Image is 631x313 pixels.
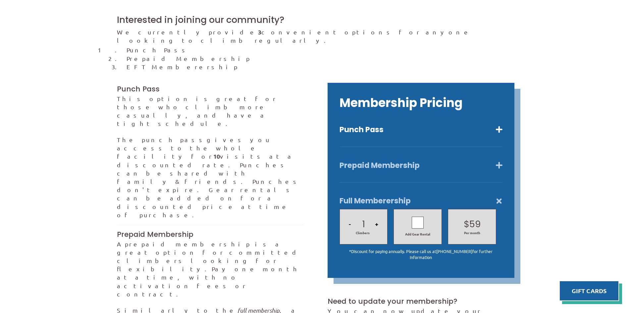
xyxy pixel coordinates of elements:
strong: 10 [213,152,220,160]
h3: Need to update your membership? [328,296,514,306]
button: - [347,213,353,235]
h3: Punch Pass [117,84,304,94]
span: Climbers [356,231,370,235]
h2: $ [451,218,493,231]
h3: Prepaid Membership [117,230,304,239]
h2: 1 [342,218,384,231]
span: A prepaid membership is a great option for committed climbers looking for flexibility. [117,240,302,273]
li: Prepaid Membership [127,54,514,63]
h2: Interested in joining our community? [117,14,514,26]
p: We currently provide convenient options for anyone looking to climb regularly. [117,28,514,44]
button: + [373,213,380,235]
li: EFT Memberership [127,63,514,71]
span: gives you access to the whole facility for visits at a discounted rate. Punches can be shared wit... [117,136,301,218]
p: This option is great for those who climb more casually, and have a tight schedule. [117,94,304,128]
p: 59 [469,218,481,231]
li: Punch Pass [127,46,514,54]
p: *Discount for paying annually. Please call us at for further information [340,248,502,260]
p: Pay one month at a time, with no activation fees or contract. [117,240,304,298]
span: Add Gear Rental [397,232,439,236]
p: The punch pass [117,135,304,219]
span: Per month [454,231,490,235]
a: [PHONE_NUMBER] [436,248,472,254]
h2: Membership Pricing [340,95,502,111]
strong: 3 [258,28,261,36]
